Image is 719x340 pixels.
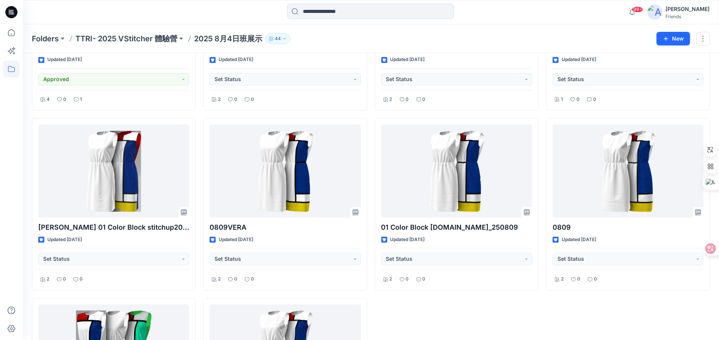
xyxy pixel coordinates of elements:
[561,96,563,103] p: 1
[218,275,221,283] p: 2
[32,33,59,44] a: Folders
[406,96,409,103] p: 0
[423,275,426,283] p: 0
[194,33,262,44] p: 2025 8月4日班展示
[381,124,532,217] a: 01 Color Block stitchup.bw_250809
[219,56,253,64] p: Updated [DATE]
[647,5,663,20] img: avatar
[390,96,392,103] p: 2
[219,236,253,244] p: Updated [DATE]
[234,275,237,283] p: 0
[553,222,703,233] p: 0809
[251,275,254,283] p: 0
[576,96,580,103] p: 0
[594,275,597,283] p: 0
[593,96,596,103] p: 0
[47,96,50,103] p: 4
[423,96,426,103] p: 0
[275,34,281,43] p: 44
[47,275,49,283] p: 2
[218,96,221,103] p: 2
[562,236,596,244] p: Updated [DATE]
[666,5,710,14] div: [PERSON_NAME]
[38,222,189,233] p: [PERSON_NAME] 01 Color Block stitchup20250809
[75,33,177,44] a: TTRI- 2025 VStitcher 體驗營
[390,275,392,283] p: 2
[632,6,643,13] span: 99+
[381,222,532,233] p: 01 Color Block [DOMAIN_NAME]_250809
[553,124,703,217] a: 0809
[80,96,82,103] p: 1
[390,236,425,244] p: Updated [DATE]
[390,56,425,64] p: Updated [DATE]
[63,96,66,103] p: 0
[666,14,710,19] div: Friends
[210,124,360,217] a: 0809VERA
[656,32,690,45] button: New
[234,96,237,103] p: 0
[406,275,409,283] p: 0
[38,124,189,217] a: Jeff Chen 01 Color Block stitchup20250809
[210,222,360,233] p: 0809VERA
[63,275,66,283] p: 0
[577,275,580,283] p: 0
[265,33,290,44] button: 44
[251,96,254,103] p: 0
[47,236,82,244] p: Updated [DATE]
[561,275,564,283] p: 2
[562,56,596,64] p: Updated [DATE]
[47,56,82,64] p: Updated [DATE]
[80,275,83,283] p: 0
